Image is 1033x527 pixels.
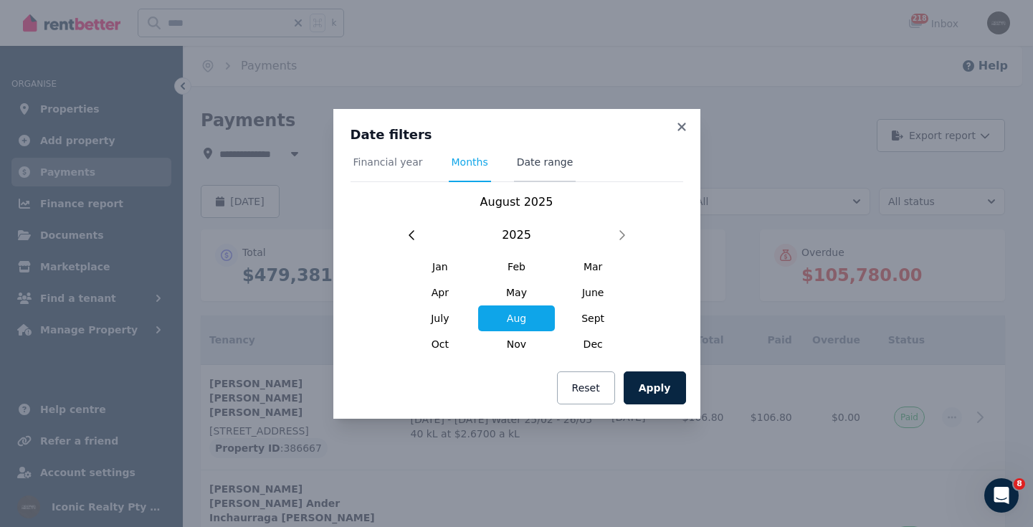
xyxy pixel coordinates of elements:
span: Feb [478,254,555,280]
button: Apply [624,371,686,404]
span: June [555,280,632,305]
span: Apr [402,280,479,305]
iframe: Intercom live chat [984,478,1019,513]
span: Nov [478,331,555,357]
h3: Date filters [351,126,683,143]
span: Jan [402,254,479,280]
span: Date range [517,155,573,169]
span: 2025 [502,227,531,244]
span: Oct [402,331,479,357]
span: Aug [478,305,555,331]
span: Dec [555,331,632,357]
nav: Tabs [351,155,683,182]
span: Mar [555,254,632,280]
span: Financial year [353,155,423,169]
span: Sept [555,305,632,331]
span: 8 [1014,478,1025,490]
span: Months [452,155,488,169]
span: May [478,280,555,305]
button: Reset [557,371,615,404]
span: July [402,305,479,331]
span: August 2025 [480,195,553,209]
